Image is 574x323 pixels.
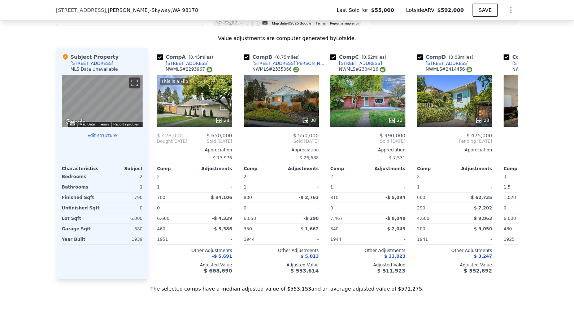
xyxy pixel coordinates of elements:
[369,203,405,213] div: -
[204,268,232,274] span: $ 668,690
[417,216,429,221] span: 4,600
[330,147,405,153] div: Appreciation
[330,174,333,179] span: 2
[474,226,492,231] span: $ 9,050
[262,21,268,25] button: Keyboard shortcuts
[252,66,299,72] div: NWMLS # 2335066
[369,172,405,182] div: -
[171,7,198,13] span: , WA 98178
[244,248,319,253] div: Other Adjustments
[293,67,299,72] img: NWMLS Logo
[62,53,118,61] div: Subject Property
[339,66,386,72] div: NWMLS # 2304416
[244,53,303,61] div: Comp B
[359,55,389,60] span: ( miles)
[211,155,232,160] span: -$ 13,976
[504,61,555,66] a: [STREET_ADDRESS]
[106,6,198,14] span: , [PERSON_NAME]-Skyway
[504,53,562,61] div: Comp E
[371,6,394,14] span: $55,000
[64,118,87,127] a: Open this area in Google Maps (opens a new window)
[339,61,382,66] div: [STREET_ADDRESS]
[157,138,187,144] div: [DATE]
[406,6,437,14] span: Lotside ARV
[157,216,169,221] span: 6,600
[206,67,212,72] img: NWMLS Logo
[157,133,183,138] span: $ 428,000
[64,118,87,127] img: Google
[62,75,143,127] div: Map
[380,67,386,72] img: NWMLS Logo
[330,166,368,172] div: Comp
[386,216,405,221] span: -$ 8,048
[157,195,165,200] span: 700
[451,55,460,60] span: 0.08
[330,226,339,231] span: 340
[386,195,405,200] span: -$ 5,094
[504,216,516,221] span: 6,000
[417,153,492,163] div: -
[281,166,319,172] div: Adjustments
[79,122,95,127] button: Map Data
[244,182,280,192] div: 1
[104,234,143,244] div: 1939
[252,61,327,66] div: [STREET_ADDRESS][PERSON_NAME]
[316,21,326,25] a: Terms (opens in new tab)
[215,17,239,26] a: Open this area in Google Maps (opens a new window)
[504,174,506,179] span: 3
[212,216,232,221] span: -$ 4,339
[212,226,232,231] span: -$ 5,386
[244,147,319,153] div: Appreciation
[62,172,101,182] div: Bedrooms
[272,21,311,25] span: Map data ©2025 Google
[380,133,405,138] span: $ 490,000
[512,66,559,72] div: NWMLS # 2288861
[417,182,453,192] div: 1
[160,78,190,85] div: This is a Flip
[157,166,195,172] div: Comp
[129,78,140,88] button: Toggle fullscreen view
[384,254,405,259] span: $ 33,023
[244,205,247,211] span: 0
[196,172,232,182] div: -
[166,66,212,72] div: NWMLS # 2293967
[157,262,232,268] div: Adjusted Value
[291,268,319,274] span: $ 553,614
[299,195,319,200] span: -$ 2,763
[62,193,101,203] div: Finished Sqft
[417,166,455,172] div: Comp
[215,117,229,124] div: 28
[330,234,366,244] div: 1944
[104,213,143,224] div: 6,000
[417,174,420,179] span: 2
[330,216,343,221] span: 7,467
[157,138,173,144] span: Bought
[466,133,492,138] span: $ 475,000
[475,117,489,124] div: 28
[244,216,256,221] span: 6,050
[504,166,541,172] div: Comp
[330,53,389,61] div: Comp C
[157,174,160,179] span: 2
[472,205,492,211] span: -$ 7,202
[474,216,492,221] span: $ 9,863
[301,254,319,259] span: $ 5,013
[417,205,425,211] span: 290
[104,172,143,182] div: 2
[377,268,405,274] span: $ 511,923
[417,147,492,153] div: Appreciation
[70,61,113,66] div: [STREET_ADDRESS]
[417,195,425,200] span: 600
[99,122,109,126] a: Terms (opens in new tab)
[212,254,232,259] span: -$ 5,691
[456,182,492,192] div: -
[363,55,373,60] span: 0.52
[388,117,403,124] div: 22
[417,262,492,268] div: Adjusted Value
[504,182,540,192] div: 1.5
[62,213,101,224] div: Lot Sqft
[417,61,469,66] a: [STREET_ADDRESS]
[330,248,405,253] div: Other Adjustments
[303,216,319,221] span: -$ 298
[190,55,200,60] span: 0.45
